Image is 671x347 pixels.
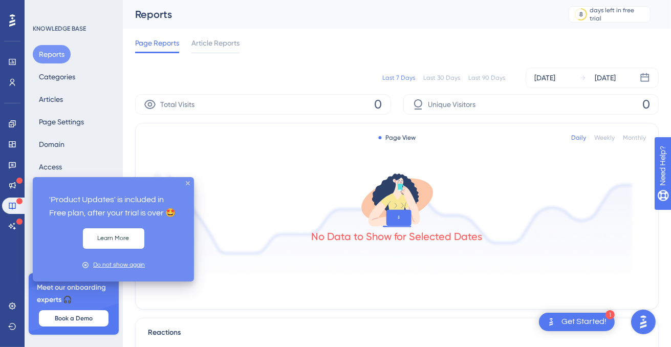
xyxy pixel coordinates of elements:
div: Reports [135,7,543,21]
div: Last 90 Days [468,74,505,82]
span: Unique Visitors [428,98,476,111]
button: Access [33,158,68,176]
div: days left in free trial [590,6,647,23]
p: 'Product Updates' is included in Free plan, after your trial is over 🤩 [49,193,178,220]
div: Get Started! [561,316,607,328]
span: 0 [642,96,650,113]
span: Meet our onboarding experts 🎧 [37,281,111,306]
div: No Data to Show for Selected Dates [312,229,483,244]
div: Monthly [623,134,646,142]
button: Domain [33,135,71,154]
div: KNOWLEDGE BASE [33,25,86,33]
span: Need Help? [24,3,64,15]
div: Open Get Started! checklist, remaining modules: 1 [539,313,615,331]
div: Page View [378,134,416,142]
span: Page Reports [135,37,179,49]
div: close tooltip [186,181,190,185]
div: [DATE] [534,72,555,84]
div: 8 [579,10,583,18]
div: [DATE] [595,72,616,84]
button: Page Settings [33,113,90,131]
button: Reports [33,45,71,63]
div: Weekly [594,134,615,142]
iframe: UserGuiding AI Assistant Launcher [628,307,659,337]
div: Reactions [148,327,646,339]
div: Last 30 Days [423,74,460,82]
button: Learn More [83,228,144,249]
div: Last 7 Days [382,74,415,82]
span: 0 [375,96,382,113]
img: launcher-image-alternative-text [545,316,557,328]
div: 1 [605,310,615,319]
button: Book a Demo [39,310,109,327]
button: Articles [33,90,69,109]
div: Daily [571,134,586,142]
span: Article Reports [191,37,240,49]
div: Do not show again [93,260,145,270]
button: Categories [33,68,81,86]
span: Total Visits [160,98,194,111]
span: Book a Demo [55,314,93,322]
